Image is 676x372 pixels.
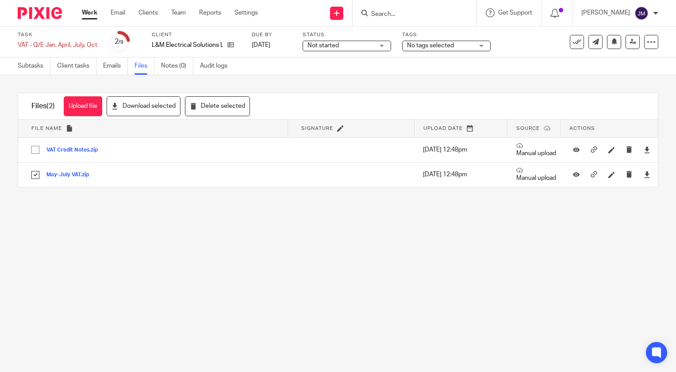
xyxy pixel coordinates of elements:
[516,126,540,131] span: Source
[200,57,234,75] a: Audit logs
[185,96,250,116] button: Delete selected
[252,42,270,48] span: [DATE]
[119,40,123,45] small: /9
[107,96,181,116] button: Download selected
[115,37,123,47] div: 2
[407,42,454,49] span: No tags selected
[161,57,193,75] a: Notes (0)
[138,8,158,17] a: Clients
[64,96,102,116] button: Upload file
[103,57,128,75] a: Emails
[301,126,333,131] span: Signature
[498,10,532,16] span: Get Support
[634,6,649,20] img: svg%3E
[152,31,241,38] label: Client
[27,167,44,183] input: Select
[252,31,292,38] label: Due by
[307,42,339,49] span: Not started
[31,126,62,131] span: File name
[199,8,221,17] a: Reports
[27,141,44,158] input: Select
[171,8,186,17] a: Team
[18,7,62,19] img: Pixie
[46,172,96,178] button: May-July VAT.zip
[57,57,96,75] a: Client tasks
[423,145,503,154] p: [DATE] 12:48pm
[402,31,491,38] label: Tags
[18,31,97,38] label: Task
[516,142,556,158] p: Manual upload
[134,57,154,75] a: Files
[46,102,55,110] span: (2)
[152,41,223,49] p: L&M Electrical Solutions Ltd
[569,126,595,131] span: Actions
[644,170,650,179] a: Download
[46,147,104,153] button: VAT Credit Notes.zip
[18,57,50,75] a: Subtasks
[31,102,55,111] h1: Files
[82,8,97,17] a: Work
[644,145,650,154] a: Download
[370,11,450,19] input: Search
[516,167,556,182] p: Manual upload
[18,41,97,49] div: VAT - Q/E Jan, April, July, Oct
[423,126,463,131] span: Upload date
[111,8,125,17] a: Email
[581,8,630,17] p: [PERSON_NAME]
[234,8,258,17] a: Settings
[423,170,503,179] p: [DATE] 12:48pm
[303,31,391,38] label: Status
